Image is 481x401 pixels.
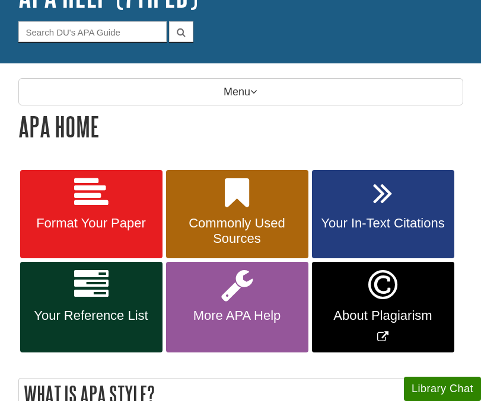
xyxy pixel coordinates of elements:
p: Menu [18,78,463,105]
a: Commonly Used Sources [166,170,308,259]
a: Your In-Text Citations [312,170,454,259]
span: Commonly Used Sources [175,216,300,246]
span: Format Your Paper [29,216,154,231]
span: More APA Help [175,308,300,323]
input: Search DU's APA Guide [18,21,167,42]
span: Your Reference List [29,308,154,323]
a: Link opens in new window [312,262,454,352]
span: About Plagiarism [321,308,445,323]
a: Your Reference List [20,262,163,352]
a: Format Your Paper [20,170,163,259]
button: Library Chat [404,377,481,401]
h1: APA Home [18,111,463,142]
span: Your In-Text Citations [321,216,445,231]
a: More APA Help [166,262,308,352]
